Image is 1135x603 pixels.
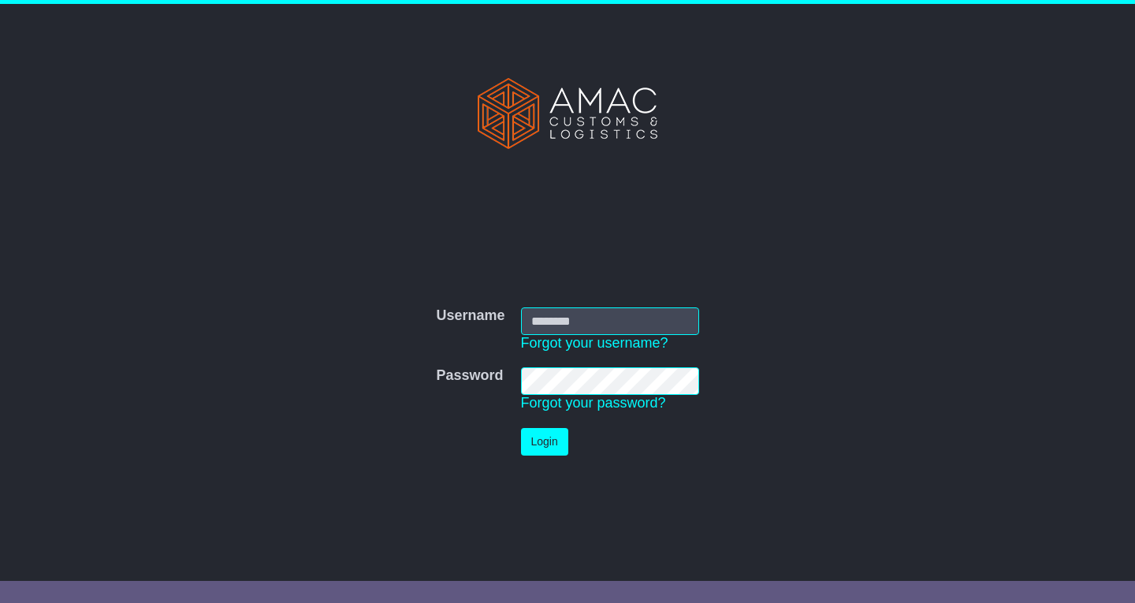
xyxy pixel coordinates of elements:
button: Login [521,428,568,456]
a: Forgot your password? [521,395,666,411]
label: Password [436,367,503,385]
a: Forgot your username? [521,335,668,351]
label: Username [436,307,504,325]
img: AMAC Customs and Logistics [478,78,657,149]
